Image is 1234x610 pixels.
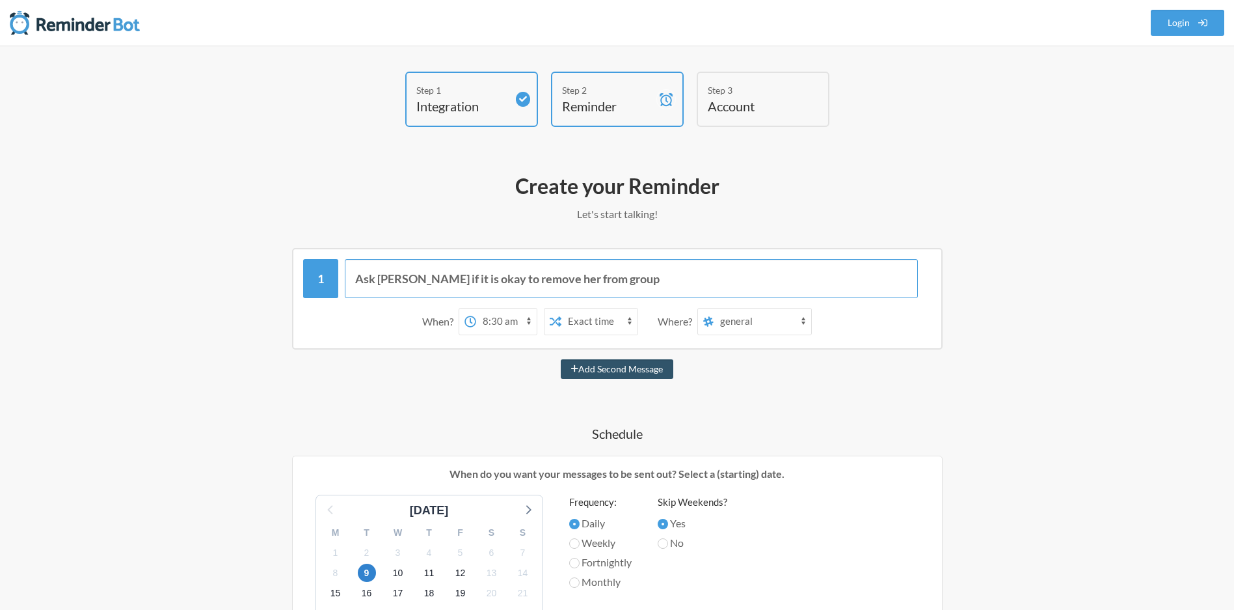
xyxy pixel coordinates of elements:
input: Weekly [569,538,580,549]
div: Step 2 [562,83,653,97]
p: When do you want your messages to be sent out? Select a (starting) date. [302,466,932,482]
span: Wednesday 8 October 2025 [327,564,345,582]
h4: Schedule [240,424,995,443]
img: Reminder Bot [10,10,140,36]
label: No [658,535,727,551]
span: Tuesday 21 October 2025 [514,585,532,603]
h2: Create your Reminder [240,173,995,200]
div: Step 1 [416,83,507,97]
label: Yes [658,516,727,531]
span: Sunday 12 October 2025 [451,564,470,582]
div: S [507,523,539,543]
span: Monday 13 October 2025 [483,564,501,582]
input: Daily [569,519,580,529]
span: Tuesday 7 October 2025 [514,544,532,562]
label: Weekly [569,535,632,551]
input: Monthly [569,577,580,588]
h4: Reminder [562,97,653,115]
div: When? [422,308,459,335]
span: Tuesday 14 October 2025 [514,564,532,582]
span: Sunday 19 October 2025 [451,585,470,603]
span: Thursday 16 October 2025 [358,585,376,603]
span: Saturday 18 October 2025 [420,585,438,603]
span: Sunday 5 October 2025 [451,544,470,562]
span: Monday 6 October 2025 [483,544,501,562]
a: Login [1151,10,1225,36]
div: M [320,523,351,543]
label: Daily [569,516,632,531]
div: T [351,523,382,543]
div: [DATE] [405,502,454,520]
span: Saturday 4 October 2025 [420,544,438,562]
span: Monday 20 October 2025 [483,585,501,603]
div: Step 3 [708,83,799,97]
input: No [658,538,668,549]
div: F [445,523,476,543]
span: Thursday 9 October 2025 [358,564,376,582]
label: Fortnightly [569,555,632,570]
p: Let's start talking! [240,206,995,222]
div: W [382,523,414,543]
span: Wednesday 1 October 2025 [327,544,345,562]
span: Friday 17 October 2025 [389,585,407,603]
span: Wednesday 15 October 2025 [327,585,345,603]
label: Monthly [569,574,632,590]
label: Frequency: [569,495,632,510]
button: Add Second Message [561,359,673,379]
input: Fortnightly [569,558,580,568]
h4: Account [708,97,799,115]
div: T [414,523,445,543]
h4: Integration [416,97,507,115]
input: Yes [658,519,668,529]
div: S [476,523,507,543]
input: Message [345,259,918,298]
span: Friday 10 October 2025 [389,564,407,582]
div: Where? [658,308,697,335]
span: Saturday 11 October 2025 [420,564,438,582]
label: Skip Weekends? [658,495,727,510]
span: Thursday 2 October 2025 [358,544,376,562]
span: Friday 3 October 2025 [389,544,407,562]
